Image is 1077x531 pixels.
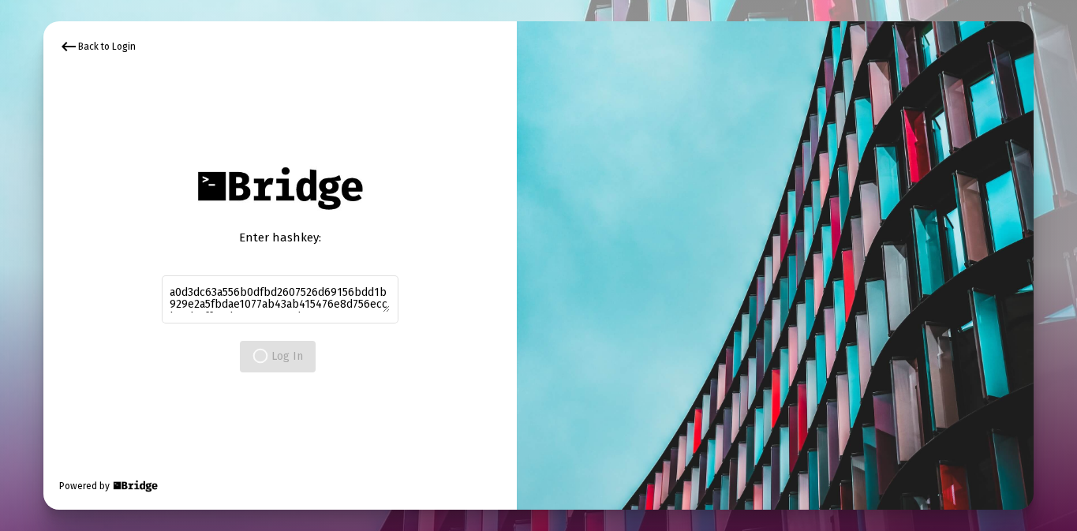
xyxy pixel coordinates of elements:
span: Log In [252,350,303,363]
div: Back to Login [59,37,136,56]
div: Powered by [59,478,159,494]
button: Log In [240,341,316,372]
mat-icon: keyboard_backspace [59,37,78,56]
div: Enter hashkey: [162,230,398,245]
img: Bridge Financial Technology Logo [111,478,159,494]
img: Bridge Financial Technology Logo [189,159,370,218]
